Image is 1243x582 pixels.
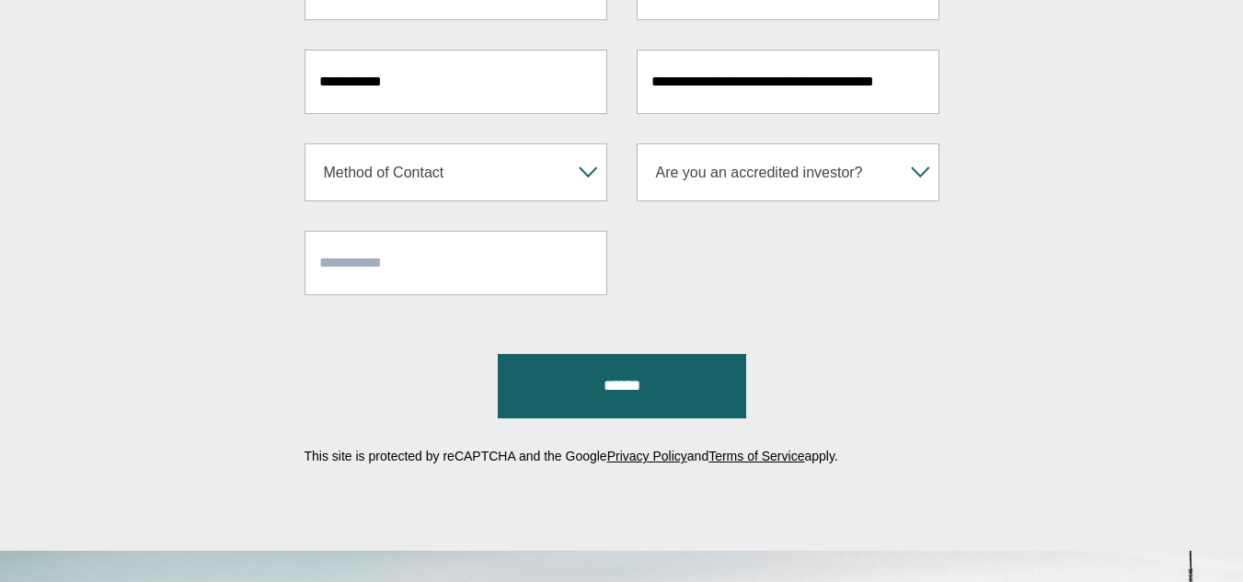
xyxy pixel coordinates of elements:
[708,449,804,463] a: Terms of Service
[607,449,687,463] a: Privacy Policy
[315,144,571,200] span: Method of Contact
[647,144,903,200] span: Are you an accredited investor?
[571,144,606,200] b: ▾
[305,450,939,462] p: This site is protected by reCAPTCHA and the Google and apply.
[903,144,938,200] b: ▾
